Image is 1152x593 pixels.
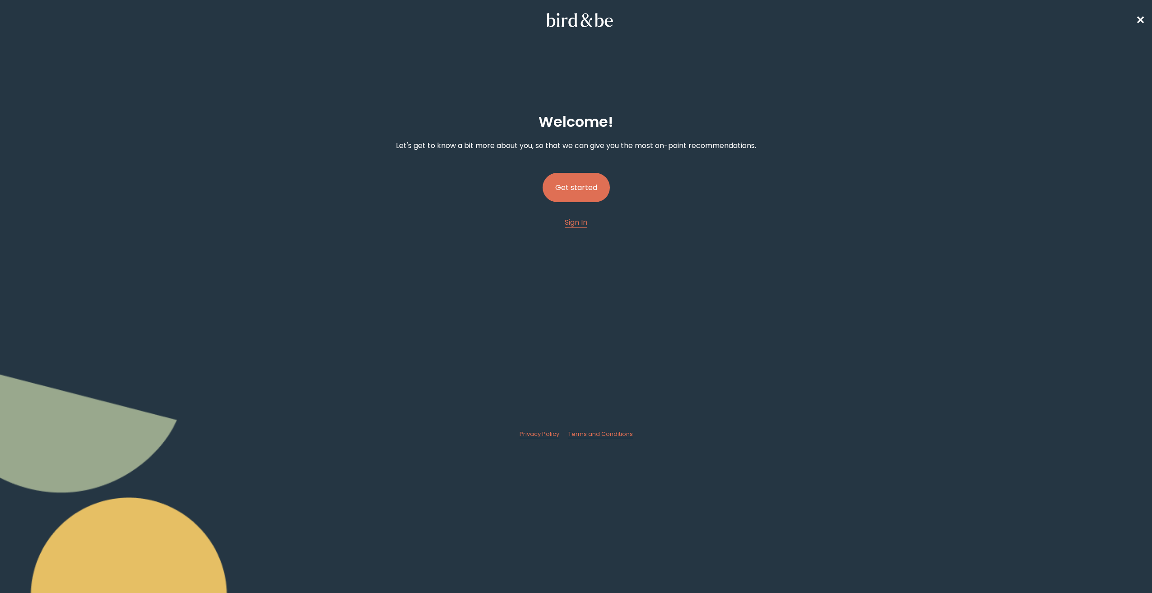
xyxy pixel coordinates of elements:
a: Privacy Policy [520,430,559,438]
p: Let's get to know a bit more about you, so that we can give you the most on-point recommendations. [396,140,756,151]
span: ✕ [1136,13,1145,28]
a: Terms and Conditions [568,430,633,438]
a: Sign In [565,217,587,228]
a: Get started [543,158,610,217]
button: Get started [543,173,610,202]
a: ✕ [1136,12,1145,28]
h2: Welcome ! [539,111,613,133]
iframe: Gorgias live chat messenger [1107,551,1143,584]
